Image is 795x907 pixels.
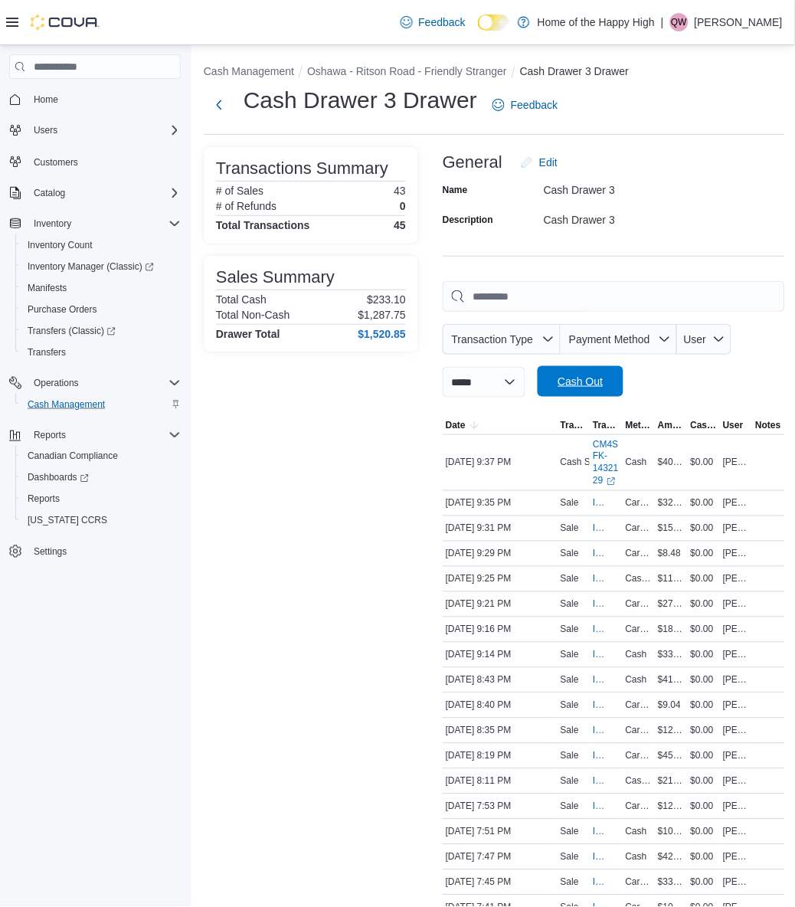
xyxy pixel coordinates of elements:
[511,97,558,113] span: Feedback
[443,416,558,434] button: Date
[723,801,749,813] span: [PERSON_NAME]
[723,876,749,889] span: [PERSON_NAME]
[216,200,276,212] h6: # of Refunds
[658,457,684,469] span: $400.00
[658,750,684,762] span: $45.76
[419,15,466,30] span: Feedback
[443,747,558,765] div: [DATE] 8:19 PM
[684,333,707,345] span: User
[593,725,604,737] span: IN4SFK-18461908
[28,282,67,294] span: Manifests
[688,772,720,791] div: $0.00
[569,333,650,345] span: Payment Method
[561,750,579,762] p: Sale
[21,257,181,276] span: Inventory Manager (Classic)
[28,374,85,392] button: Operations
[31,15,100,30] img: Cova
[561,674,579,686] p: Sale
[723,573,749,585] span: [PERSON_NAME]
[244,85,477,116] h1: Cash Drawer 3 Drawer
[443,797,558,816] div: [DATE] 7:53 PM
[593,873,619,892] button: IN4SFK-18460719
[561,548,579,560] p: Sale
[21,300,181,319] span: Purchase Orders
[720,416,752,434] button: User
[658,624,684,636] span: $18.64
[538,13,655,31] p: Home of the Happy High
[34,218,71,230] span: Inventory
[688,646,720,664] div: $0.00
[28,214,181,233] span: Inventory
[672,13,688,31] span: QW
[593,573,604,585] span: IN4SFK-18463000
[520,65,629,77] button: Cash Drawer 3 Drawer
[21,279,181,297] span: Manifests
[607,477,616,486] svg: External link
[723,548,749,560] span: [PERSON_NAME]
[723,851,749,863] span: [PERSON_NAME]
[723,624,749,636] span: [PERSON_NAME]
[216,185,263,197] h6: # of Sales
[688,823,720,841] div: $0.00
[593,646,619,664] button: IN4SFK-18462792
[15,256,187,277] a: Inventory Manager (Classic)
[756,419,781,431] span: Notes
[688,595,720,614] div: $0.00
[452,333,534,345] span: Transaction Type
[626,699,652,712] span: Card Payment
[15,446,187,467] button: Canadian Compliance
[21,395,111,414] a: Cash Management
[590,416,622,434] button: Transaction #
[3,213,187,234] button: Inventory
[593,747,619,765] button: IN4SFK-18461529
[658,674,684,686] span: $41.25
[443,696,558,715] div: [DATE] 8:40 PM
[561,801,579,813] p: Sale
[443,453,558,472] div: [DATE] 9:37 PM
[593,649,604,661] span: IN4SFK-18462792
[28,152,181,171] span: Customers
[358,309,406,321] p: $1,287.75
[593,826,604,838] span: IN4SFK-18460860
[28,121,181,139] span: Users
[394,219,406,231] h4: 45
[443,722,558,740] div: [DATE] 8:35 PM
[9,82,181,603] nav: Complex example
[28,303,97,316] span: Purchase Orders
[688,671,720,689] div: $0.00
[593,624,604,636] span: IN4SFK-18462837
[21,512,181,530] span: Washington CCRS
[21,343,181,362] span: Transfers
[204,65,294,77] button: Cash Management
[593,696,619,715] button: IN4SFK-18462011
[28,90,181,109] span: Home
[658,725,684,737] span: $123.17
[561,775,579,787] p: Sale
[21,512,113,530] a: [US_STATE] CCRS
[443,620,558,639] div: [DATE] 9:16 PM
[691,419,717,431] span: Cash Back
[443,214,493,226] label: Description
[544,178,749,196] div: Cash Drawer 3
[626,801,652,813] span: Card Payment
[658,522,684,535] span: $151.42
[723,457,749,469] span: [PERSON_NAME]
[658,649,684,661] span: $33.34
[593,775,604,787] span: IN4SFK-18461317
[21,469,181,487] span: Dashboards
[15,320,187,342] a: Transfers (Classic)
[670,13,689,31] div: Quinn Whitelaw
[515,147,564,178] button: Edit
[655,416,687,434] button: Amount
[723,419,744,431] span: User
[561,624,579,636] p: Sale
[34,93,58,106] span: Home
[216,328,280,340] h4: Drawer Total
[216,268,335,287] h3: Sales Summary
[561,725,579,737] p: Sale
[593,548,604,560] span: IN4SFK-18463106
[593,545,619,563] button: IN4SFK-18463106
[216,219,310,231] h4: Total Transactions
[593,494,619,512] button: IN4SFK-18463245
[661,13,664,31] p: |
